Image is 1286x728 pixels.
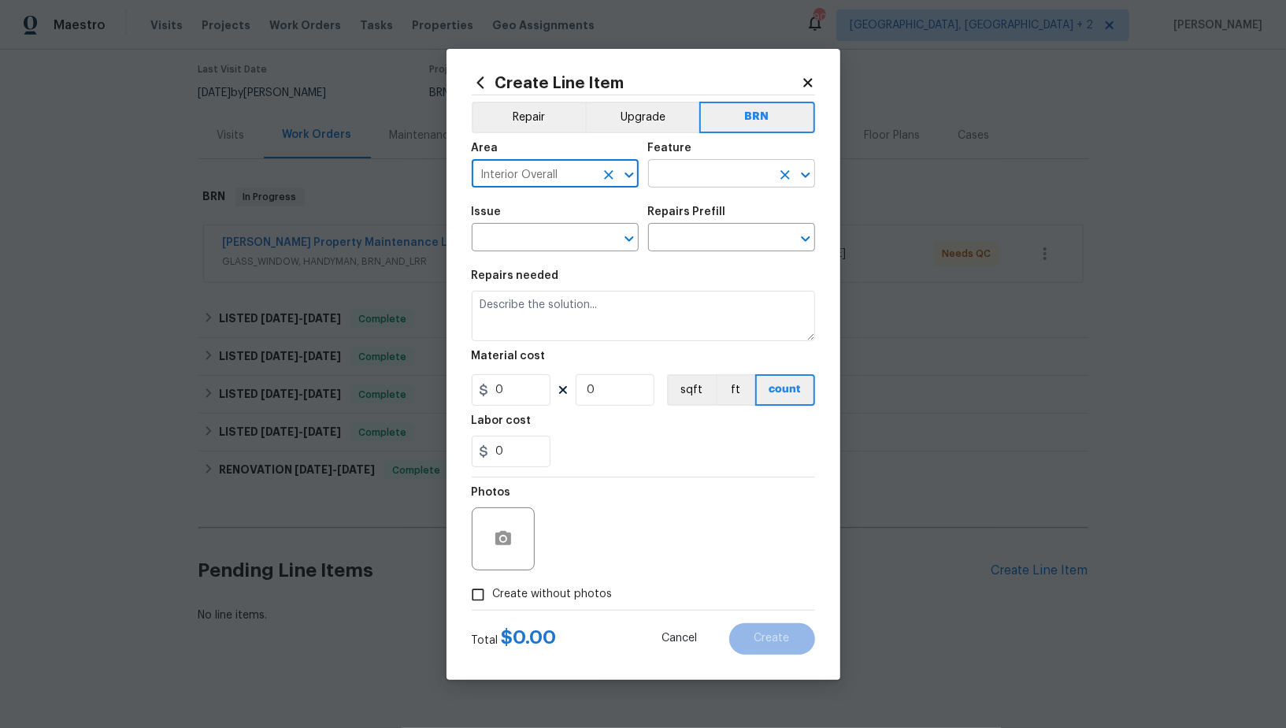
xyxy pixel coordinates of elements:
h5: Area [472,143,498,154]
span: Cancel [662,633,698,644]
span: Create [754,633,790,644]
button: ft [716,374,755,406]
button: Upgrade [585,102,699,133]
h5: Issue [472,206,502,217]
button: BRN [699,102,815,133]
button: Open [618,164,640,186]
button: Open [618,228,640,250]
h5: Repairs Prefill [648,206,726,217]
span: $ 0.00 [502,628,557,647]
button: Clear [598,164,620,186]
h5: Repairs needed [472,270,559,281]
div: Total [472,630,557,648]
button: Open [795,164,817,186]
button: Create [729,623,815,655]
button: Clear [774,164,796,186]
span: Create without photos [493,586,613,603]
button: sqft [667,374,716,406]
h5: Material cost [472,351,546,362]
h5: Feature [648,143,692,154]
button: Cancel [637,623,723,655]
h5: Labor cost [472,415,532,426]
h2: Create Line Item [472,74,801,91]
button: Repair [472,102,586,133]
button: count [755,374,815,406]
button: Open [795,228,817,250]
h5: Photos [472,487,511,498]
